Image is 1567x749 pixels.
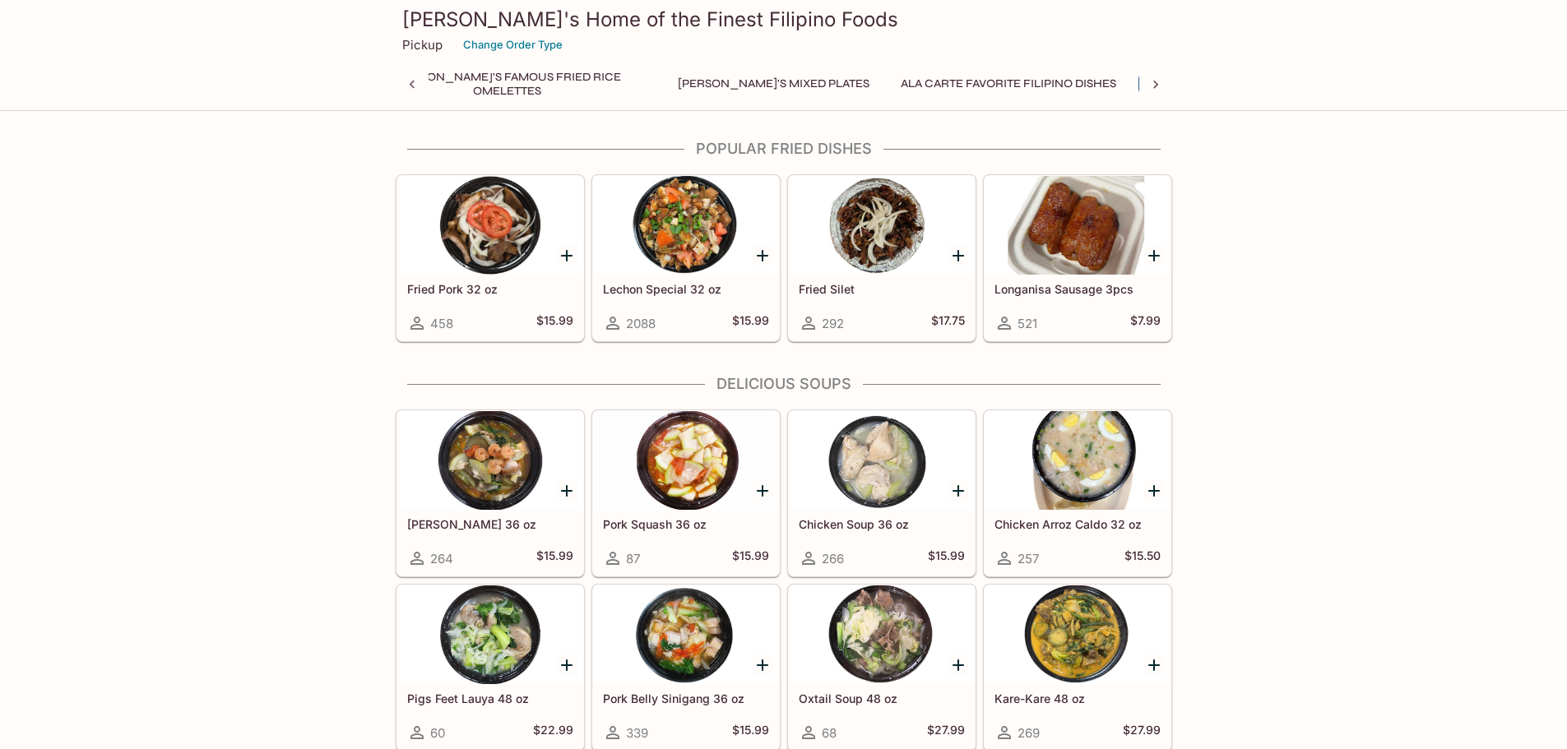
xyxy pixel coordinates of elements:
div: Pigs Feet Lauya 48 oz [397,585,583,684]
h5: $27.99 [927,723,965,742]
button: Change Order Type [456,32,570,58]
div: Oxtail Soup 48 oz [789,585,975,684]
h5: Pork Belly Sinigang 36 oz [603,691,769,705]
h5: $15.99 [732,548,769,568]
span: 266 [822,551,844,566]
h5: $7.99 [1130,313,1161,333]
h5: $27.99 [1123,723,1161,742]
h5: Chicken Soup 36 oz [799,517,965,531]
a: Chicken Soup 36 oz266$15.99 [788,410,976,576]
button: Add Oxtail Soup 48 oz [948,654,969,675]
h4: Popular Fried Dishes [396,140,1172,158]
a: Lechon Special 32 oz2088$15.99 [592,175,780,341]
div: Sari Sari 36 oz [397,411,583,510]
h5: Fried Silet [799,282,965,296]
h5: Longanisa Sausage 3pcs [994,282,1161,296]
div: Fried Pork 32 oz [397,176,583,275]
button: [PERSON_NAME]'s Mixed Plates [669,72,879,95]
span: 458 [430,316,453,331]
button: Popular Fried Dishes [1138,72,1292,95]
button: Add Chicken Arroz Caldo 32 oz [1144,480,1165,501]
button: Add Longanisa Sausage 3pcs [1144,245,1165,266]
h5: $15.99 [536,548,573,568]
h4: Delicious Soups [396,375,1172,393]
button: Add Lechon Special 32 oz [753,245,773,266]
div: Chicken Arroz Caldo 32 oz [985,411,1171,510]
span: 339 [626,725,648,741]
a: Longanisa Sausage 3pcs521$7.99 [984,175,1171,341]
h5: Pork Squash 36 oz [603,517,769,531]
span: 60 [430,725,445,741]
button: Add Fried Silet [948,245,969,266]
h5: Oxtail Soup 48 oz [799,691,965,705]
div: Fried Silet [789,176,975,275]
button: Add Pigs Feet Lauya 48 oz [557,654,577,675]
span: 257 [1018,551,1039,566]
h5: $15.99 [536,313,573,333]
h5: $15.99 [732,313,769,333]
button: [PERSON_NAME]'s Famous Fried Rice Omelettes [359,72,656,95]
h5: [PERSON_NAME] 36 oz [407,517,573,531]
div: Longanisa Sausage 3pcs [985,176,1171,275]
h5: $15.99 [732,723,769,742]
a: Fried Pork 32 oz458$15.99 [396,175,584,341]
h5: Pigs Feet Lauya 48 oz [407,691,573,705]
div: Pork Belly Sinigang 36 oz [593,585,779,684]
span: 264 [430,551,453,566]
div: Pork Squash 36 oz [593,411,779,510]
button: Add Kare-Kare 48 oz [1144,654,1165,675]
a: [PERSON_NAME] 36 oz264$15.99 [396,410,584,576]
span: 292 [822,316,844,331]
h5: Kare-Kare 48 oz [994,691,1161,705]
span: 87 [626,551,640,566]
span: 269 [1018,725,1040,741]
span: 521 [1018,316,1037,331]
span: 68 [822,725,837,741]
div: Lechon Special 32 oz [593,176,779,275]
a: Fried Silet292$17.75 [788,175,976,341]
button: Add Pork Belly Sinigang 36 oz [753,654,773,675]
button: Add Chicken Soup 36 oz [948,480,969,501]
button: Add Sari Sari 36 oz [557,480,577,501]
button: Add Fried Pork 32 oz [557,245,577,266]
h5: Lechon Special 32 oz [603,282,769,296]
h5: $15.99 [928,548,965,568]
h3: [PERSON_NAME]'s Home of the Finest Filipino Foods [402,7,1166,32]
button: Add Pork Squash 36 oz [753,480,773,501]
div: Chicken Soup 36 oz [789,411,975,510]
h5: Fried Pork 32 oz [407,282,573,296]
button: Ala Carte Favorite Filipino Dishes [892,72,1125,95]
span: 2088 [626,316,656,331]
h5: $22.99 [533,723,573,742]
h5: $15.50 [1124,548,1161,568]
h5: Chicken Arroz Caldo 32 oz [994,517,1161,531]
a: Chicken Arroz Caldo 32 oz257$15.50 [984,410,1171,576]
p: Pickup [402,37,443,53]
a: Pork Squash 36 oz87$15.99 [592,410,780,576]
h5: $17.75 [931,313,965,333]
div: Kare-Kare 48 oz [985,585,1171,684]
